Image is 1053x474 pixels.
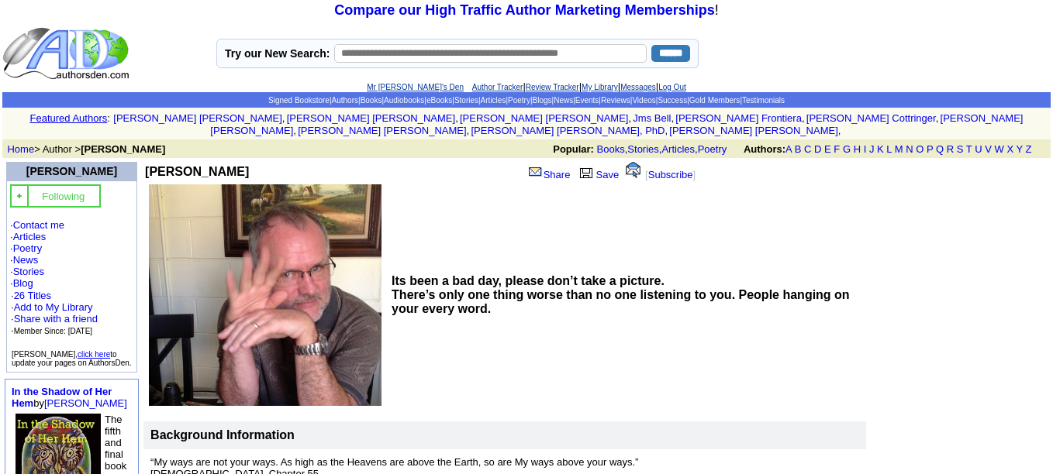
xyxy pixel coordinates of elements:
[426,96,452,105] a: eBooks
[13,219,64,231] a: Contact me
[674,115,675,123] font: i
[529,166,542,178] img: share_page.gif
[824,143,831,155] a: E
[576,169,620,180] a: Save
[841,127,842,136] font: i
[113,112,1023,136] font: , , , , , , , , , ,
[669,125,837,136] a: [PERSON_NAME] [PERSON_NAME]
[81,143,165,155] b: [PERSON_NAME]
[334,2,718,18] font: !
[392,274,850,315] b: Its been a bad day, please don’t take a picture. There’s only one thing worse than no one listeni...
[460,112,628,124] a: [PERSON_NAME] [PERSON_NAME]
[895,143,903,155] a: M
[296,127,298,136] font: i
[481,96,506,105] a: Articles
[869,143,875,155] a: J
[469,127,471,136] font: i
[693,169,696,180] font: ]
[287,112,455,124] a: [PERSON_NAME] [PERSON_NAME]
[1016,143,1022,155] a: Y
[1026,143,1032,155] a: Z
[14,327,93,335] font: Member Since: [DATE]
[13,242,43,254] a: Poetry
[44,397,127,409] a: [PERSON_NAME]
[210,112,1023,136] a: [PERSON_NAME] [PERSON_NAME]
[814,143,821,155] a: D
[2,26,133,81] img: logo_ad.gif
[742,96,785,105] a: Testimonials
[334,2,714,18] a: Compare our High Traffic Author Marketing Memberships
[633,112,671,124] a: Jms Bell
[367,81,685,92] font: | | | |
[458,115,460,123] font: i
[698,143,727,155] a: Poetry
[533,96,552,105] a: Blogs
[927,143,933,155] a: P
[285,115,286,123] font: i
[454,96,478,105] a: Stories
[527,169,571,180] a: Share
[648,169,693,180] a: Subscribe
[526,83,579,91] a: Review Tracker
[298,125,466,136] a: [PERSON_NAME] [PERSON_NAME]
[906,143,913,155] a: N
[877,143,884,155] a: K
[675,112,802,124] a: [PERSON_NAME] Frontiera
[575,96,599,105] a: Events
[864,143,867,155] a: I
[806,112,936,124] a: [PERSON_NAME] Cottringer
[554,96,573,105] a: News
[332,96,358,105] a: Authors
[627,143,658,155] a: Stories
[936,143,944,155] a: Q
[975,143,982,155] a: U
[78,350,110,359] a: click here
[668,127,669,136] font: i
[938,115,940,123] font: i
[597,143,625,155] a: Books
[13,254,39,266] a: News
[225,47,330,60] label: Try our New Search:
[42,191,85,202] font: Following
[26,165,117,177] a: [PERSON_NAME]
[145,165,249,178] b: [PERSON_NAME]
[7,143,165,155] font: > Author >
[149,184,381,406] img: See larger image
[508,96,530,105] a: Poetry
[384,96,424,105] a: Audiobooks
[15,191,24,201] img: gc.jpg
[12,386,127,409] font: by
[631,115,633,123] font: i
[113,112,281,124] a: [PERSON_NAME] [PERSON_NAME]
[985,143,992,155] a: V
[620,83,656,91] a: Messages
[268,96,785,105] span: | | | | | | | | | | | | | | |
[785,143,792,155] a: A
[13,277,33,289] a: Blog
[645,169,648,180] font: [
[7,143,34,155] a: Home
[916,143,924,155] a: O
[11,290,98,336] font: ·
[553,143,594,155] b: Popular:
[30,112,108,124] a: Featured Authors
[13,266,44,277] a: Stories
[472,83,523,91] a: Author Tracker
[886,143,892,155] a: L
[834,143,840,155] a: F
[11,301,98,336] font: · · ·
[42,189,85,202] a: Following
[367,83,464,91] a: Mr [PERSON_NAME]'s Den
[10,219,133,337] font: · · · · · ·
[1006,143,1013,155] a: X
[14,301,93,313] a: Add to My Library
[582,83,618,91] a: My Library
[14,313,98,325] a: Share with a friend
[601,96,630,105] a: Reviews
[995,143,1004,155] a: W
[966,143,972,155] a: T
[658,96,687,105] a: Success
[805,115,806,123] font: i
[947,143,954,155] a: R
